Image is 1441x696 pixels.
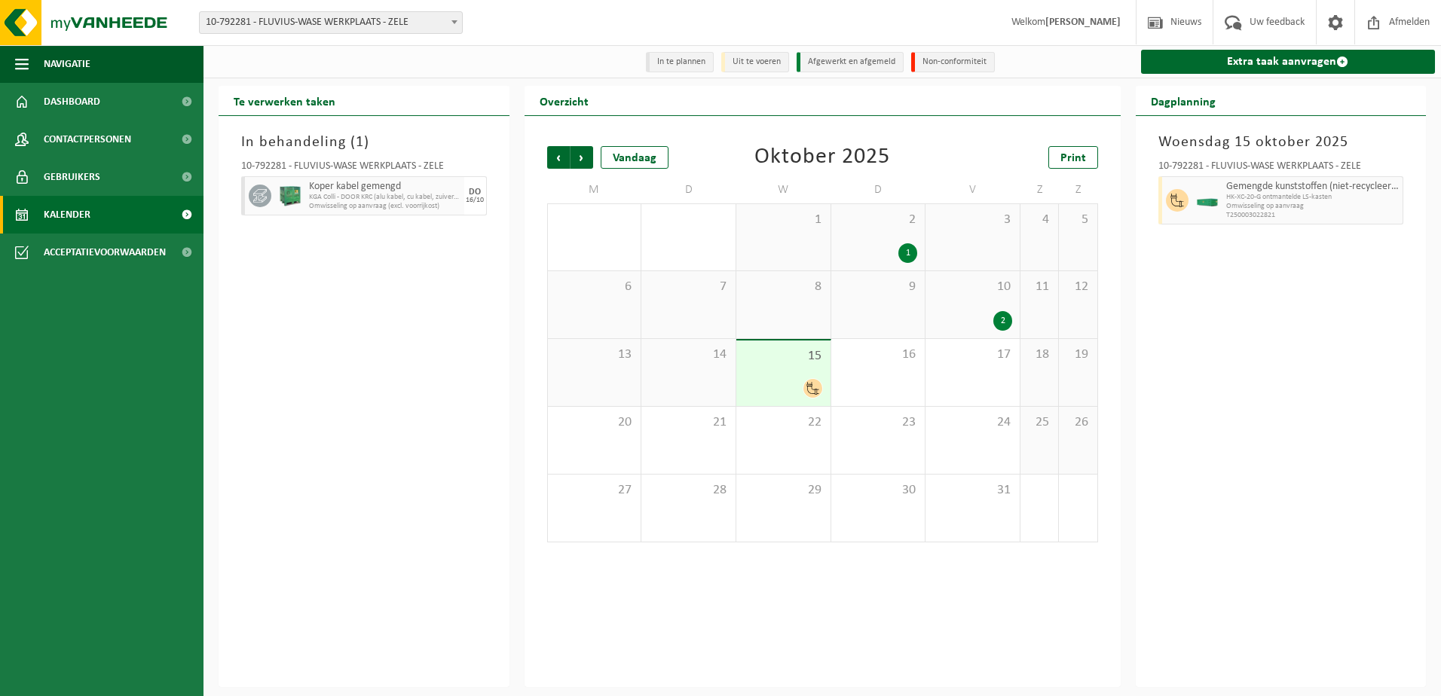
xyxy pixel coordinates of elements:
[744,482,823,499] span: 29
[1196,195,1219,206] img: HK-XC-20-GN-00
[356,135,364,150] span: 1
[219,86,350,115] h2: Te verwerken taken
[744,348,823,365] span: 15
[839,414,918,431] span: 23
[200,12,462,33] span: 10-792281 - FLUVIUS-WASE WERKPLAATS - ZELE
[199,11,463,34] span: 10-792281 - FLUVIUS-WASE WERKPLAATS - ZELE
[555,279,634,295] span: 6
[744,279,823,295] span: 8
[547,146,570,169] span: Vorige
[839,212,918,228] span: 2
[925,176,1020,203] td: V
[933,482,1012,499] span: 31
[44,196,90,234] span: Kalender
[466,197,484,204] div: 16/10
[721,52,789,72] li: Uit te voeren
[1020,176,1059,203] td: Z
[1066,346,1089,363] span: 19
[1226,193,1400,202] span: HK-XC-20-G ontmantelde LS-kasten
[309,193,460,202] span: KGA Colli - DOOR KRC (alu kabel, cu kabel, zuiver koper)
[736,176,831,203] td: W
[933,414,1012,431] span: 24
[1028,212,1051,228] span: 4
[933,212,1012,228] span: 3
[797,52,904,72] li: Afgewerkt en afgemeld
[525,86,604,115] h2: Overzicht
[649,346,728,363] span: 14
[993,311,1012,331] div: 2
[1066,279,1089,295] span: 12
[547,176,642,203] td: M
[1136,86,1231,115] h2: Dagplanning
[1141,50,1436,74] a: Extra taak aanvragen
[1066,212,1089,228] span: 5
[555,346,634,363] span: 13
[309,181,460,193] span: Koper kabel gemengd
[744,212,823,228] span: 1
[44,234,166,271] span: Acceptatievoorwaarden
[1059,176,1097,203] td: Z
[44,83,100,121] span: Dashboard
[1226,202,1400,211] span: Omwisseling op aanvraag
[1066,414,1089,431] span: 26
[839,346,918,363] span: 16
[601,146,668,169] div: Vandaag
[646,52,714,72] li: In te plannen
[1158,161,1404,176] div: 10-792281 - FLUVIUS-WASE WERKPLAATS - ZELE
[309,202,460,211] span: Omwisseling op aanvraag (excl. voorrijkost)
[279,185,301,207] img: PB-HB-1400-HPE-GN-01
[241,131,487,154] h3: In behandeling ( )
[933,279,1012,295] span: 10
[1028,279,1051,295] span: 11
[44,158,100,196] span: Gebruikers
[911,52,995,72] li: Non-conformiteit
[1158,131,1404,154] h3: Woensdag 15 oktober 2025
[241,161,487,176] div: 10-792281 - FLUVIUS-WASE WERKPLAATS - ZELE
[831,176,926,203] td: D
[1048,146,1098,169] a: Print
[1226,181,1400,193] span: Gemengde kunststoffen (niet-recycleerbaar), exclusief PVC
[44,45,90,83] span: Navigatie
[1028,414,1051,431] span: 25
[898,243,917,263] div: 1
[649,414,728,431] span: 21
[839,279,918,295] span: 9
[555,482,634,499] span: 27
[641,176,736,203] td: D
[571,146,593,169] span: Volgende
[754,146,890,169] div: Oktober 2025
[44,121,131,158] span: Contactpersonen
[555,414,634,431] span: 20
[744,414,823,431] span: 22
[933,346,1012,363] span: 17
[469,188,481,197] div: DO
[839,482,918,499] span: 30
[1045,17,1121,28] strong: [PERSON_NAME]
[1226,211,1400,220] span: T250003022821
[649,279,728,295] span: 7
[649,482,728,499] span: 28
[1028,346,1051,363] span: 18
[1060,152,1086,164] span: Print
